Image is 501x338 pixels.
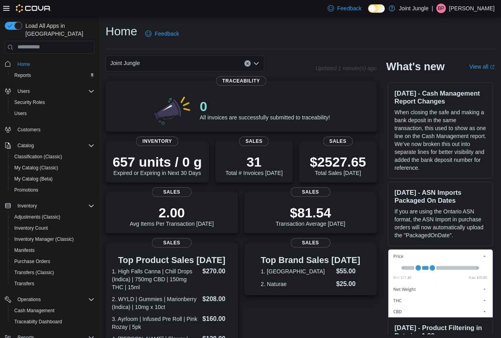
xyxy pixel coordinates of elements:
span: Users [14,110,27,117]
dt: 1. High Falls Canna | Chill Drops (Indica) | 750mg CBD | 150mg THC | 15ml [112,267,199,291]
span: Feedback [337,4,361,12]
span: My Catalog (Beta) [11,174,94,184]
span: Security Roles [14,99,45,106]
button: Open list of options [253,60,259,67]
div: All invoices are successfully submitted to traceability! [200,98,330,121]
a: Home [14,60,33,69]
img: Cova [16,4,51,12]
span: Classification (Classic) [11,152,94,161]
p: Updated 1 minute(s) ago [315,65,376,71]
p: [PERSON_NAME] [449,4,495,13]
span: Inventory [17,203,37,209]
button: Clear input [244,60,251,67]
span: My Catalog (Classic) [14,165,58,171]
svg: External link [490,65,495,69]
p: | [432,4,433,13]
button: Users [2,86,98,97]
span: Sales [152,238,192,248]
button: Manifests [8,245,98,256]
a: Traceabilty Dashboard [11,317,65,326]
span: Operations [17,296,41,303]
a: Transfers [11,279,37,288]
span: Adjustments (Classic) [11,212,94,222]
div: Total Sales [DATE] [310,154,366,176]
button: Transfers [8,278,98,289]
img: 0 [152,94,194,125]
p: $81.54 [276,205,346,221]
span: Sales [239,136,269,146]
span: Operations [14,295,94,304]
input: Dark Mode [368,4,385,13]
button: Catalog [14,141,37,150]
button: Classification (Classic) [8,151,98,162]
p: 31 [225,154,282,170]
dd: $270.00 [202,267,231,276]
a: Purchase Orders [11,257,54,266]
span: Adjustments (Classic) [14,214,60,220]
div: Avg Items Per Transaction [DATE] [130,205,214,227]
a: View allExternal link [469,63,495,70]
span: Purchase Orders [14,258,50,265]
span: Sales [291,238,330,248]
h3: Top Brand Sales [DATE] [261,255,360,265]
span: Inventory [14,201,94,211]
span: Customers [17,127,40,133]
a: My Catalog (Classic) [11,163,61,173]
span: Users [17,88,30,94]
a: Feedback [324,0,365,16]
button: Inventory [14,201,40,211]
button: Promotions [8,184,98,196]
p: When closing the safe and making a bank deposit in the same transaction, this used to show as one... [395,108,486,172]
span: BP [438,4,444,13]
button: Users [14,86,33,96]
dd: $208.00 [202,294,231,304]
span: Catalog [14,141,94,150]
button: Traceabilty Dashboard [8,316,98,327]
span: Home [17,61,30,67]
a: Feedback [142,26,182,42]
span: Sales [152,187,192,197]
span: Sales [291,187,330,197]
dd: $25.00 [336,279,360,289]
a: Adjustments (Classic) [11,212,63,222]
p: 2.00 [130,205,214,221]
button: Operations [2,294,98,305]
button: Purchase Orders [8,256,98,267]
span: Inventory [136,136,179,146]
button: Customers [2,124,98,135]
span: Transfers [14,280,34,287]
button: Inventory [2,200,98,211]
a: Classification (Classic) [11,152,65,161]
dt: 3. Ayrloom | Infused Pre Roll | Pink Rozay | 5pk [112,315,199,331]
a: Inventory Count [11,223,51,233]
span: Inventory Manager (Classic) [14,236,74,242]
span: Transfers (Classic) [11,268,94,277]
dd: $160.00 [202,314,231,324]
h3: [DATE] - ASN Imports Packaged On Dates [395,188,486,204]
dd: $55.00 [336,267,360,276]
dt: 2. Naturae [261,280,333,288]
a: Customers [14,125,44,134]
button: Inventory Count [8,223,98,234]
span: Sales [323,136,353,146]
button: Catalog [2,140,98,151]
button: My Catalog (Classic) [8,162,98,173]
span: My Catalog (Classic) [11,163,94,173]
dt: 1. [GEOGRAPHIC_DATA] [261,267,333,275]
span: Inventory Count [14,225,48,231]
span: Customers [14,125,94,134]
span: Classification (Classic) [14,154,62,160]
span: Manifests [14,247,35,253]
span: Reports [14,72,31,79]
span: Purchase Orders [11,257,94,266]
span: Users [14,86,94,96]
h3: Top Product Sales [DATE] [112,255,232,265]
button: Reports [8,70,98,81]
a: Promotions [11,185,42,195]
a: My Catalog (Beta) [11,174,56,184]
a: Reports [11,71,34,80]
h2: What's new [386,60,445,73]
p: Joint Jungle [399,4,429,13]
p: 657 units / 0 g [113,154,202,170]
